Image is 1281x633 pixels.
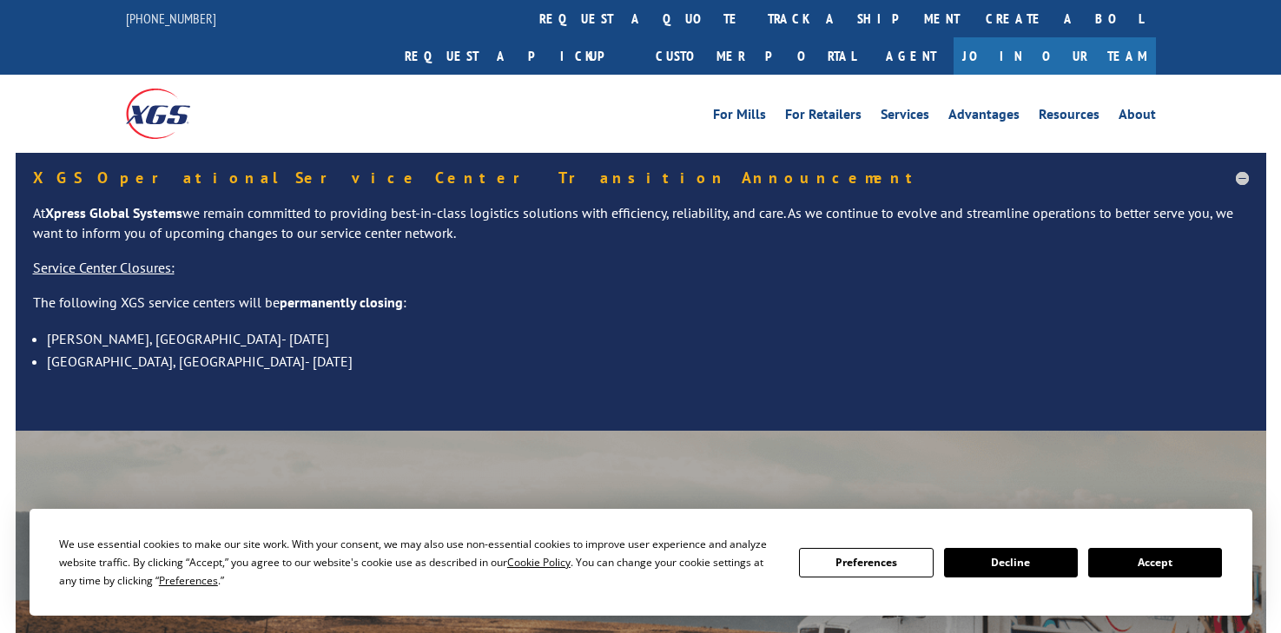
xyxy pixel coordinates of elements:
h5: XGS Operational Service Center Transition Announcement [33,170,1249,186]
a: Agent [868,37,954,75]
a: Advantages [948,108,1020,127]
span: Cookie Policy [507,555,571,570]
a: Request a pickup [392,37,643,75]
a: [PHONE_NUMBER] [126,10,216,27]
div: We use essential cookies to make our site work. With your consent, we may also use non-essential ... [59,535,778,590]
a: For Retailers [785,108,862,127]
li: [PERSON_NAME], [GEOGRAPHIC_DATA]- [DATE] [47,327,1249,350]
li: [GEOGRAPHIC_DATA], [GEOGRAPHIC_DATA]- [DATE] [47,350,1249,373]
strong: Xpress Global Systems [45,204,182,221]
a: For Mills [713,108,766,127]
a: Join Our Team [954,37,1156,75]
button: Preferences [799,548,933,577]
u: Service Center Closures: [33,259,175,276]
a: Services [881,108,929,127]
button: Accept [1088,548,1222,577]
button: Decline [944,548,1078,577]
p: At we remain committed to providing best-in-class logistics solutions with efficiency, reliabilit... [33,203,1249,259]
p: The following XGS service centers will be : [33,293,1249,327]
a: Customer Portal [643,37,868,75]
a: About [1119,108,1156,127]
b: Visibility, transparency, and control for your entire supply chain. [129,498,749,602]
div: Cookie Consent Prompt [30,509,1252,616]
a: Resources [1039,108,1099,127]
span: Preferences [159,573,218,588]
strong: permanently closing [280,293,403,311]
